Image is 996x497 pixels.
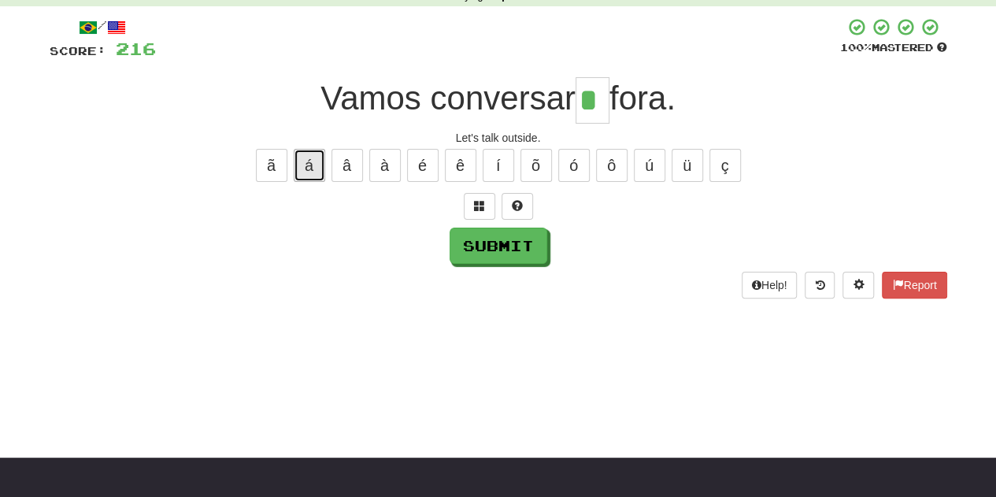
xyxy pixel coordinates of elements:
button: à [369,149,401,182]
button: ü [672,149,703,182]
button: Switch sentence to multiple choice alt+p [464,193,495,220]
button: ô [596,149,628,182]
button: ç [709,149,741,182]
button: ó [558,149,590,182]
button: Submit [450,228,547,264]
button: é [407,149,439,182]
button: â [331,149,363,182]
button: õ [520,149,552,182]
button: í [483,149,514,182]
button: ã [256,149,287,182]
span: 216 [116,39,156,58]
button: Single letter hint - you only get 1 per sentence and score half the points! alt+h [502,193,533,220]
span: fora. [609,80,676,117]
button: Round history (alt+y) [805,272,835,299]
button: á [294,149,325,182]
span: Vamos conversar [320,80,576,117]
span: Score: [50,44,106,57]
div: Let's talk outside. [50,130,947,146]
button: Help! [742,272,798,299]
div: Mastered [840,41,947,55]
button: ú [634,149,665,182]
div: / [50,17,156,37]
button: Report [882,272,946,299]
span: 100 % [840,41,872,54]
button: ê [445,149,476,182]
